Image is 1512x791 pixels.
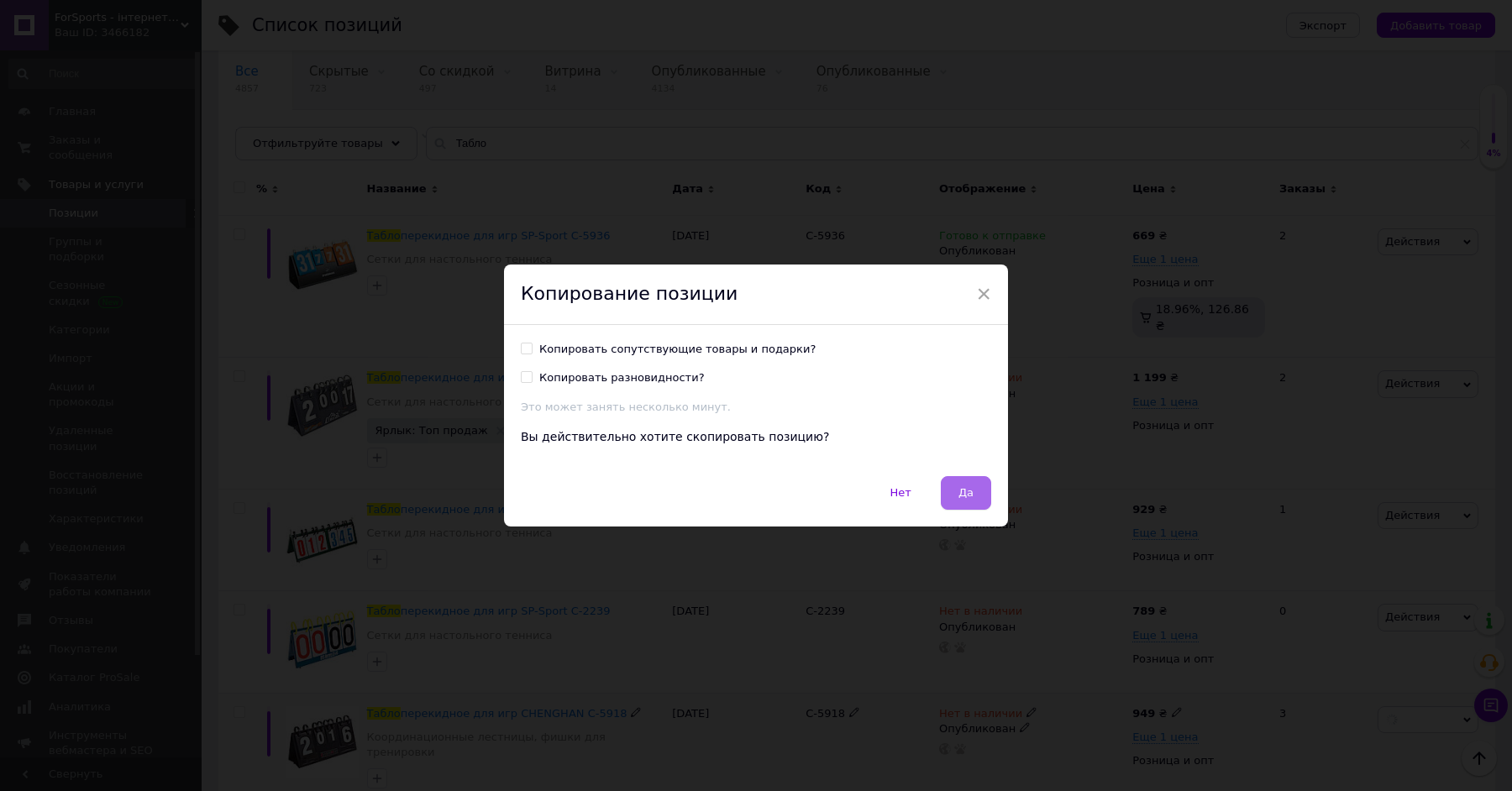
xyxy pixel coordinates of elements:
span: Да [958,486,974,499]
div: Копировать разновидности? [539,370,705,385]
span: Это может занять несколько минут. [521,401,731,413]
div: Вы действительно хотите скопировать позицию? [521,429,991,446]
span: Копирование позиции [521,283,738,304]
span: Нет [890,486,911,499]
span: × [976,280,991,308]
button: Нет [873,476,929,510]
div: Копировать сопутствующие товары и подарки? [539,342,816,357]
button: Да [941,476,991,510]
